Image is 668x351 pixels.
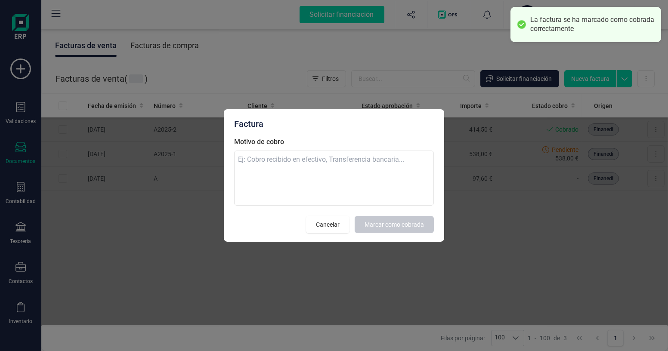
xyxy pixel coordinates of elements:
span: Cancelar [316,220,340,229]
div: La factura se ha marcado como cobrada correctamente [530,15,655,34]
div: Factura [234,118,434,130]
button: Cancelar [306,216,349,233]
button: Marcar como cobrada [355,216,434,233]
span: Marcar como cobrada [365,220,424,229]
label: Motivo de cobro [234,137,434,147]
